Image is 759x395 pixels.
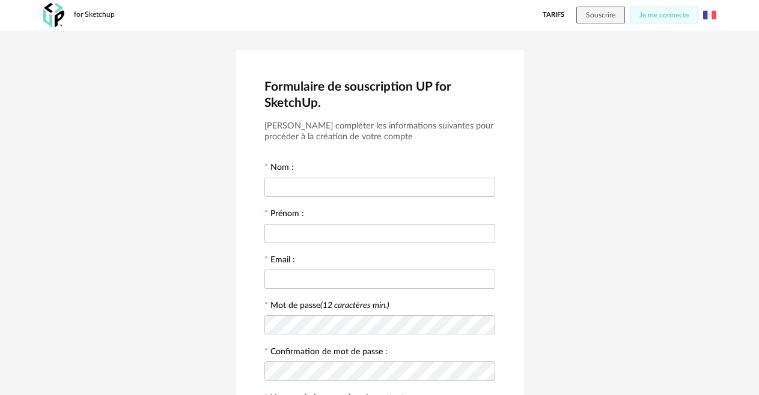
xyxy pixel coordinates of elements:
[264,210,304,220] label: Prénom :
[264,163,294,174] label: Nom :
[270,301,389,310] label: Mot de passe
[586,11,615,19] span: Souscrire
[703,8,716,22] img: fr
[543,7,564,23] a: Tarifs
[630,7,698,23] button: Je me connecte
[264,121,495,143] h3: [PERSON_NAME] compléter les informations suivantes pour procéder à la création de votre compte
[639,11,689,19] span: Je me connecte
[43,3,64,28] img: OXP
[74,10,115,20] div: for Sketchup
[320,301,389,310] i: (12 caractères min.)
[264,79,495,111] h2: Formulaire de souscription UP for SketchUp.
[576,7,625,23] button: Souscrire
[264,256,295,267] label: Email :
[264,348,388,358] label: Confirmation de mot de passe :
